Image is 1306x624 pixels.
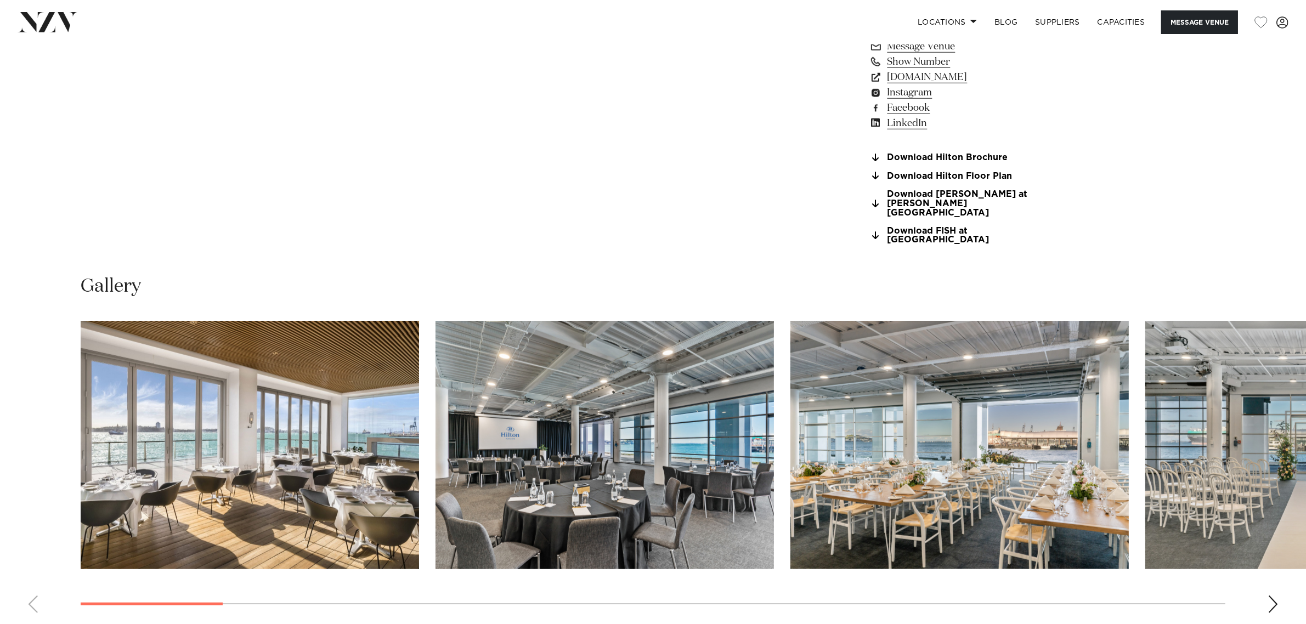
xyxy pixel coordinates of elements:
[869,39,1048,54] a: Message Venue
[869,70,1048,85] a: [DOMAIN_NAME]
[869,190,1048,217] a: Download [PERSON_NAME] at [PERSON_NAME][GEOGRAPHIC_DATA]
[81,274,141,299] h2: Gallery
[18,12,77,32] img: nzv-logo.png
[1089,10,1154,34] a: Capacities
[869,226,1048,245] a: Download FISH at [GEOGRAPHIC_DATA]
[869,85,1048,100] a: Instagram
[869,116,1048,131] a: LinkedIn
[869,100,1048,116] a: Facebook
[869,171,1048,181] a: Download Hilton Floor Plan
[869,153,1048,163] a: Download Hilton Brochure
[436,321,774,569] swiper-slide: 2 / 26
[869,54,1048,70] a: Show Number
[1161,10,1238,34] button: Message Venue
[986,10,1026,34] a: BLOG
[790,321,1129,569] swiper-slide: 3 / 26
[909,10,986,34] a: Locations
[81,321,419,569] swiper-slide: 1 / 26
[1026,10,1088,34] a: SUPPLIERS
